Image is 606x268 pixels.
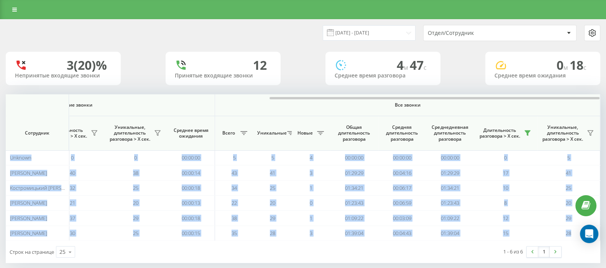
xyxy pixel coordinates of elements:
[70,230,75,237] span: 30
[70,169,75,176] span: 40
[583,63,586,72] span: c
[15,72,112,79] div: Непринятые входящие звонки
[330,226,378,241] td: 01:39:04
[503,248,523,255] div: 1 - 6 из 6
[10,248,54,255] span: Строк на странице
[232,199,237,206] span: 22
[10,199,47,206] span: [PERSON_NAME]
[232,184,237,191] span: 34
[424,63,427,72] span: c
[238,102,577,108] span: Все звонки
[378,210,426,225] td: 00:03:09
[432,124,468,142] span: Среднедневная длительность разговора
[70,184,75,191] span: 32
[330,181,378,196] td: 01:34:21
[378,165,426,180] td: 00:04:16
[310,184,312,191] span: 1
[270,230,275,237] span: 28
[503,184,508,191] span: 10
[310,154,312,161] span: 4
[335,72,431,79] div: Среднее время разговора
[566,215,571,222] span: 29
[404,63,410,72] span: м
[10,215,47,222] span: [PERSON_NAME]
[504,199,507,206] span: 8
[270,169,275,176] span: 41
[167,181,215,196] td: 00:00:18
[478,127,522,139] span: Длительность разговора > Х сек.
[175,72,271,79] div: Принятые входящие звонки
[70,215,75,222] span: 37
[378,226,426,241] td: 00:04:43
[378,181,426,196] td: 00:06:17
[410,57,427,73] span: 47
[557,57,570,73] span: 0
[503,215,508,222] span: 12
[330,165,378,180] td: 01:29:29
[566,199,571,206] span: 20
[336,124,372,142] span: Общая длительность разговора
[503,169,508,176] span: 17
[426,226,474,241] td: 01:39:04
[426,181,474,196] td: 01:34:21
[570,57,586,73] span: 18
[133,199,138,206] span: 20
[134,154,137,161] span: 0
[10,169,47,176] span: [PERSON_NAME]
[173,127,209,139] span: Среднее время ожидания
[426,150,474,165] td: 00:00:00
[494,72,591,79] div: Среднее время ожидания
[10,184,85,191] span: Костромицький [PERSON_NAME]
[71,154,74,161] span: 0
[167,226,215,241] td: 00:00:15
[270,215,275,222] span: 29
[10,154,31,161] span: Unknown
[167,210,215,225] td: 00:00:18
[503,230,508,237] span: 15
[296,130,315,136] span: Новые
[59,248,66,256] div: 25
[232,169,237,176] span: 43
[504,154,507,161] span: 0
[310,199,312,206] span: 0
[232,215,237,222] span: 38
[378,150,426,165] td: 00:00:00
[397,57,410,73] span: 4
[167,150,215,165] td: 00:00:00
[67,58,107,72] div: 3 (20)%
[219,130,238,136] span: Всего
[310,230,312,237] span: 3
[426,165,474,180] td: 01:29:29
[330,210,378,225] td: 01:09:22
[426,196,474,210] td: 01:23:43
[70,199,75,206] span: 21
[133,230,138,237] span: 25
[133,169,138,176] span: 38
[310,169,312,176] span: 3
[566,230,571,237] span: 28
[310,215,312,222] span: 1
[271,154,274,161] span: 5
[253,58,267,72] div: 12
[270,184,275,191] span: 25
[330,196,378,210] td: 01:23:43
[167,165,215,180] td: 00:00:14
[580,225,598,243] div: Open Intercom Messenger
[270,199,275,206] span: 20
[330,150,378,165] td: 00:00:00
[233,154,236,161] span: 5
[108,124,152,142] span: Уникальные, длительность разговора > Х сек.
[541,124,585,142] span: Уникальные, длительность разговора > Х сек.
[566,169,571,176] span: 41
[10,230,47,237] span: [PERSON_NAME]
[563,63,570,72] span: м
[378,196,426,210] td: 00:06:59
[566,184,571,191] span: 25
[428,30,519,36] div: Отдел/Сотрудник
[12,130,62,136] span: Сотрудник
[426,210,474,225] td: 01:09:22
[257,130,285,136] span: Уникальные
[384,124,420,142] span: Средняя длительность разговора
[232,230,237,237] span: 35
[133,215,138,222] span: 29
